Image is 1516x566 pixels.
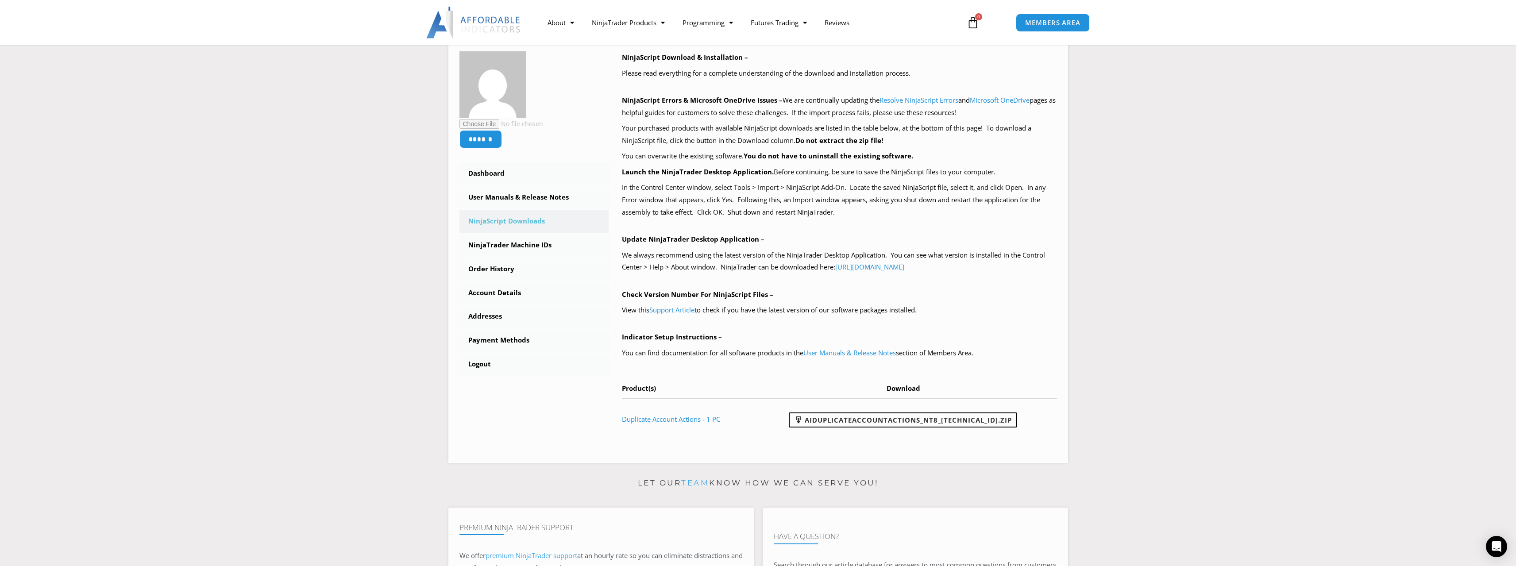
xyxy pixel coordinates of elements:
a: 0 [953,10,992,35]
b: NinjaScript Download & Installation – [622,53,748,62]
b: NinjaScript Errors & Microsoft OneDrive Issues – [622,96,783,104]
b: Launch the NinjaTrader Desktop Application. [622,167,774,176]
b: Update NinjaTrader Desktop Application – [622,235,764,243]
p: View this to check if you have the latest version of our software packages installed. [622,304,1057,316]
nav: Menu [539,12,957,33]
h4: Premium NinjaTrader Support [459,523,743,532]
a: premium NinjaTrader support [486,551,577,560]
p: In the Control Center window, select Tools > Import > NinjaScript Add-On. Locate the saved NinjaS... [622,181,1057,219]
p: Let our know how we can serve you! [448,476,1068,490]
p: Your purchased products with available NinjaScript downloads are listed in the table below, at th... [622,122,1057,147]
a: Support Article [649,305,694,314]
p: We are continually updating the and pages as helpful guides for customers to solve these challeng... [622,94,1057,119]
nav: Account pages [459,162,609,376]
a: Addresses [459,305,609,328]
p: We always recommend using the latest version of the NinjaTrader Desktop Application. You can see ... [622,249,1057,274]
p: You can overwrite the existing software. [622,150,1057,162]
a: team [681,478,709,487]
a: Dashboard [459,162,609,185]
span: 0 [975,13,982,20]
span: We offer [459,551,486,560]
a: User Manuals & Release Notes [803,348,896,357]
a: Order History [459,258,609,281]
img: LogoAI | Affordable Indicators – NinjaTrader [426,7,521,39]
img: ca58f92bfe4b5bcb580fe2ffd97a195d5b9215f3b0063f9e2be3f020127710df [459,51,526,118]
p: You can find documentation for all software products in the section of Members Area. [622,347,1057,359]
a: Logout [459,353,609,376]
a: NinjaScript Downloads [459,210,609,233]
a: Account Details [459,281,609,304]
span: MEMBERS AREA [1025,19,1080,26]
a: Programming [674,12,742,33]
a: NinjaTrader Products [583,12,674,33]
a: User Manuals & Release Notes [459,186,609,209]
div: Open Intercom Messenger [1486,536,1507,557]
a: Duplicate Account Actions - 1 PC [622,415,720,424]
a: NinjaTrader Machine IDs [459,234,609,257]
b: Indicator Setup Instructions – [622,332,722,341]
a: [URL][DOMAIN_NAME] [835,262,904,271]
a: Reviews [816,12,858,33]
span: Product(s) [622,384,656,393]
a: MEMBERS AREA [1016,14,1090,32]
h4: Have A Question? [774,532,1057,541]
a: Payment Methods [459,329,609,352]
span: Download [887,384,920,393]
a: Resolve NinjaScript Errors [880,96,958,104]
a: Microsoft OneDrive [970,96,1030,104]
a: AIDuplicateAccountActions_NT8_[TECHNICAL_ID].zip [789,412,1017,427]
p: Before continuing, be sure to save the NinjaScript files to your computer. [622,166,1057,178]
b: Do not extract the zip file! [795,136,883,145]
b: Check Version Number For NinjaScript Files – [622,290,773,299]
a: About [539,12,583,33]
b: You do not have to uninstall the existing software. [744,151,913,160]
a: Futures Trading [742,12,816,33]
p: Please read everything for a complete understanding of the download and installation process. [622,67,1057,80]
